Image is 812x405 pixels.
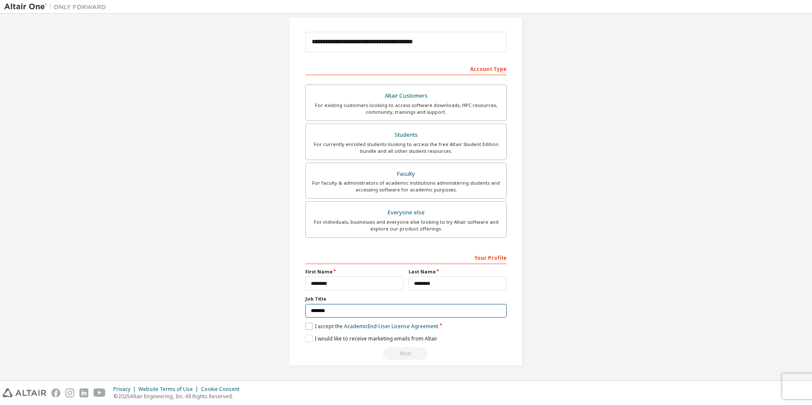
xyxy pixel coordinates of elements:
div: Privacy [113,386,138,393]
div: For existing customers looking to access software downloads, HPC resources, community, trainings ... [311,102,501,115]
div: Faculty [311,168,501,180]
label: Last Name [409,268,507,275]
div: Students [311,129,501,141]
img: facebook.svg [51,388,60,397]
label: I accept the [305,323,438,330]
label: Job Title [305,295,507,302]
img: altair_logo.svg [3,388,46,397]
img: instagram.svg [65,388,74,397]
div: Your Profile [305,250,507,264]
label: First Name [305,268,403,275]
img: Altair One [4,3,110,11]
div: Account Type [305,62,507,75]
div: For faculty & administrators of academic institutions administering students and accessing softwa... [311,180,501,193]
div: For individuals, businesses and everyone else looking to try Altair software and explore our prod... [311,219,501,232]
label: I would like to receive marketing emails from Altair [305,335,437,342]
img: youtube.svg [93,388,106,397]
div: Cookie Consent [201,386,245,393]
a: Academic End-User License Agreement [344,323,438,330]
img: linkedin.svg [79,388,88,397]
div: Website Terms of Use [138,386,201,393]
div: Read and acccept EULA to continue [305,347,507,360]
div: For currently enrolled students looking to access the free Altair Student Edition bundle and all ... [311,141,501,155]
div: Altair Customers [311,90,501,102]
p: © 2025 Altair Engineering, Inc. All Rights Reserved. [113,393,245,400]
div: Everyone else [311,207,501,219]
